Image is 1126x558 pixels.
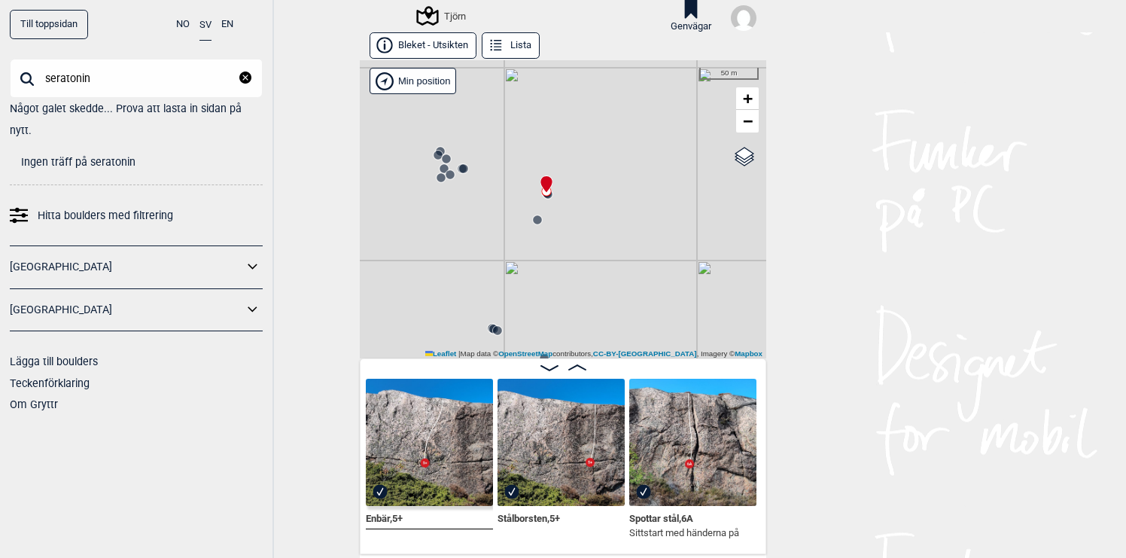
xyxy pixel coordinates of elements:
span: Hitta boulders med filtrering [38,205,173,227]
img: Spottar stal [629,379,756,506]
span: | [458,349,461,358]
img: Enbar 230807 [366,379,493,506]
a: [GEOGRAPHIC_DATA] [10,299,243,321]
button: EN [221,10,233,39]
div: Något galet skedde... Prova att lasta in sidan på nytt. [10,98,263,141]
img: User fallback1 [731,5,756,31]
button: Lista [482,32,540,59]
div: 50 m [699,68,759,80]
a: Layers [730,140,759,173]
div: Map data © contributors, , Imagery © [421,349,766,359]
a: Zoom out [736,110,759,133]
div: Tjörn [418,7,466,25]
span: Spottar stål , 6A [629,510,693,524]
p: Sittstart med händerna på [629,526,739,541]
a: Zoom in [736,87,759,110]
span: − [743,111,753,130]
a: [GEOGRAPHIC_DATA] [10,256,243,278]
a: OpenStreetMap [498,349,552,358]
span: Ingen träff på seratonin [21,156,135,168]
div: Vis min position [370,68,456,94]
input: Sök på bouldernamn, plats eller samling [10,59,263,98]
button: SV [199,10,212,41]
span: Enbär , 5+ [366,510,403,524]
span: + [743,89,753,108]
a: Till toppsidan [10,10,88,39]
a: Lägga till boulders [10,355,98,367]
a: Om Gryttr [10,398,58,410]
a: Mapbox [735,349,762,358]
button: NO [176,10,190,39]
a: Teckenförklaring [10,377,90,389]
button: Bleket - Utsikten [370,32,476,59]
a: Leaflet [425,349,456,358]
a: CC-BY-[GEOGRAPHIC_DATA] [593,349,697,358]
a: Hitta boulders med filtrering [10,205,263,227]
img: Stalborsten 230807 [498,379,625,506]
span: Stålborsten , 5+ [498,510,560,524]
